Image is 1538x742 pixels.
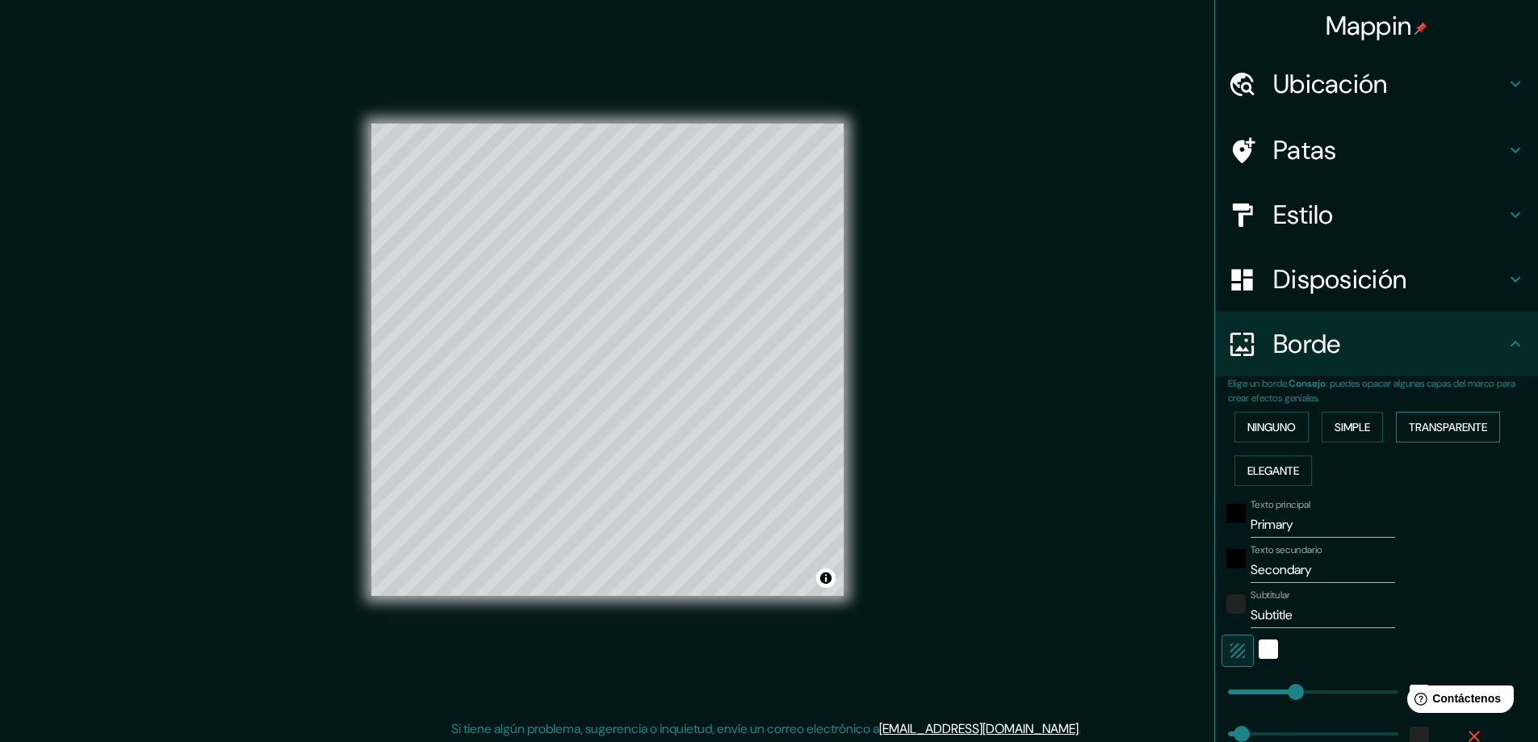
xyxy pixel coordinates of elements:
div: Borde [1215,312,1538,376]
font: Estilo [1273,198,1334,232]
a: [EMAIL_ADDRESS][DOMAIN_NAME] [879,720,1079,737]
button: Simple [1322,412,1383,442]
iframe: Lanzador de widgets de ayuda [1394,679,1520,724]
div: Ubicación [1215,52,1538,116]
font: Texto secundario [1251,543,1322,556]
font: . [1083,719,1087,737]
button: color-222222 [1226,594,1246,614]
font: Ninguno [1247,420,1296,434]
button: negro [1226,549,1246,568]
button: blanco [1259,639,1278,659]
font: Patas [1273,133,1337,167]
img: pin-icon.png [1414,22,1427,35]
font: . [1079,720,1081,737]
button: Transparente [1396,412,1500,442]
font: Elige un borde. [1228,377,1289,390]
font: Subtitular [1251,589,1290,602]
button: negro [1226,504,1246,523]
font: Borde [1273,327,1341,361]
font: Elegante [1247,463,1299,478]
font: . [1081,719,1083,737]
font: Consejo [1289,377,1326,390]
font: Simple [1335,420,1370,434]
font: Ubicación [1273,67,1388,101]
font: Texto principal [1251,498,1310,511]
font: Transparente [1409,420,1487,434]
font: : puedes opacar algunas capas del marco para crear efectos geniales. [1228,377,1515,405]
button: Ninguno [1234,412,1309,442]
button: Activar o desactivar atribución [816,568,836,588]
font: Mappin [1326,9,1412,43]
div: Estilo [1215,182,1538,247]
font: Si tiene algún problema, sugerencia o inquietud, envíe un correo electrónico a [451,720,879,737]
div: Patas [1215,118,1538,182]
div: Disposición [1215,247,1538,312]
font: Disposición [1273,262,1406,296]
button: Elegante [1234,455,1312,486]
